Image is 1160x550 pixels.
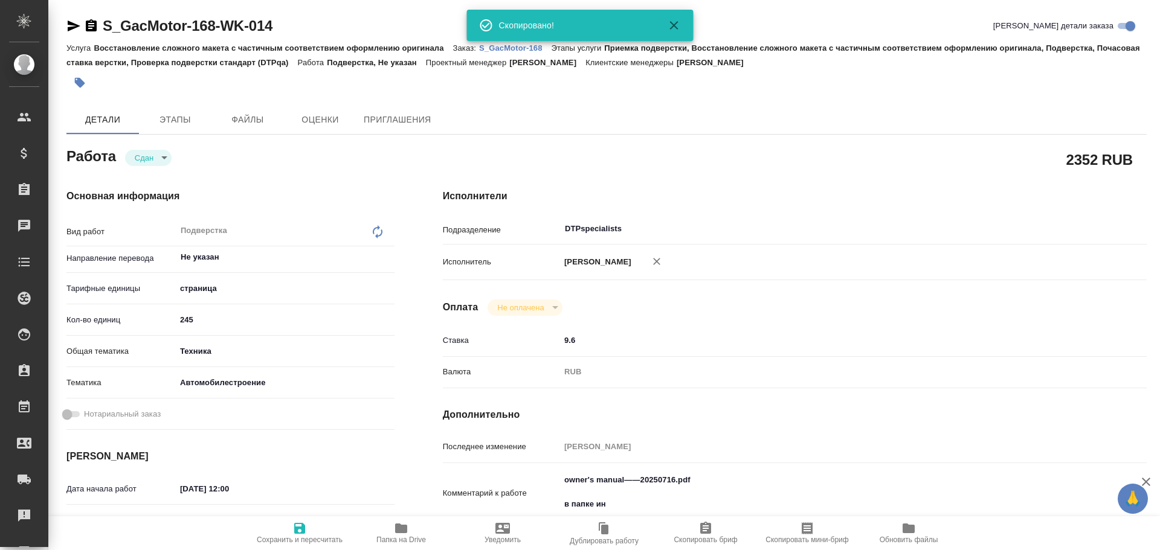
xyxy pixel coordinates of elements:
h2: 2352 RUB [1066,149,1133,170]
button: Скопировать мини-бриф [756,516,858,550]
p: [PERSON_NAME] [677,58,753,67]
span: Файлы [219,112,277,127]
p: Подразделение [443,224,560,236]
p: Подверстка, Не указан [327,58,426,67]
button: Добавить тэг [66,69,93,96]
p: [PERSON_NAME] [560,256,631,268]
p: Комментарий к работе [443,487,560,499]
button: Скопировать ссылку [84,19,98,33]
div: Автомобилестроение [176,373,395,393]
textarea: owner's manual——20250716.pdf в папке ин [560,470,1088,514]
span: Дублировать работу [570,537,639,545]
p: S_GacMotor-168 [479,43,552,53]
p: Услуга [66,43,94,53]
button: Скопировать ссылку для ЯМессенджера [66,19,81,33]
input: Пустое поле [560,438,1088,455]
span: Скопировать мини-бриф [765,536,848,544]
h4: Исполнители [443,189,1147,203]
button: Сдан [131,153,157,163]
input: ✎ Введи что-нибудь [176,480,282,497]
p: Исполнитель [443,256,560,268]
h4: [PERSON_NAME] [66,449,395,464]
p: Направление перевода [66,252,176,264]
p: Тематика [66,377,176,389]
span: Уведомить [485,536,521,544]
p: Кол-во единиц [66,314,176,326]
p: Восстановление сложного макета с частичным соответствием оформлению оригинала [94,43,453,53]
div: страница [176,278,395,299]
span: [PERSON_NAME] детали заказа [993,20,1113,32]
div: Скопировано! [499,19,650,31]
h2: Работа [66,144,116,166]
p: [PERSON_NAME] [509,58,585,67]
button: Open [388,256,390,258]
a: S_GacMotor-168 [479,42,552,53]
p: Общая тематика [66,345,176,357]
p: Заказ: [453,43,479,53]
a: S_GacMotor-168-WK-014 [103,18,272,34]
p: Клиентские менеджеры [585,58,677,67]
span: Папка на Drive [376,536,426,544]
button: Скопировать бриф [655,516,756,550]
button: Сохранить и пересчитать [249,516,350,550]
p: Проектный менеджер [426,58,509,67]
p: Дата начала работ [66,483,176,495]
p: Работа [298,58,327,67]
p: Валюта [443,366,560,378]
input: ✎ Введи что-нибудь [176,311,395,328]
button: Дублировать работу [553,516,655,550]
button: Не оплачена [494,302,547,313]
button: Удалить исполнителя [643,248,670,275]
span: 🙏 [1123,486,1143,511]
div: Техника [176,341,395,362]
p: Этапы услуги [552,43,605,53]
h4: Оплата [443,300,478,315]
button: Папка на Drive [350,516,452,550]
button: Open [1081,228,1084,230]
span: Детали [74,112,132,127]
span: Сохранить и пересчитать [257,536,343,544]
button: Обновить файлы [858,516,959,550]
button: 🙏 [1118,484,1148,514]
button: Закрыть [660,18,689,33]
input: Пустое поле [176,514,282,532]
input: ✎ Введи что-нибудь [560,331,1088,349]
span: Скопировать бриф [674,536,737,544]
h4: Основная информация [66,189,395,203]
p: Последнее изменение [443,441,560,453]
p: Вид работ [66,226,176,238]
span: Обновить файлы [880,536,938,544]
span: Приглашения [364,112,431,127]
button: Уведомить [452,516,553,550]
span: Нотариальный заказ [84,408,161,420]
h4: Дополнительно [443,408,1147,422]
div: Сдан [125,150,172,166]
p: Ставка [443,334,560,347]
span: Этапы [146,112,204,127]
span: Оценки [291,112,349,127]
div: RUB [560,362,1088,382]
div: Сдан [488,299,562,316]
p: Тарифные единицы [66,283,176,295]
